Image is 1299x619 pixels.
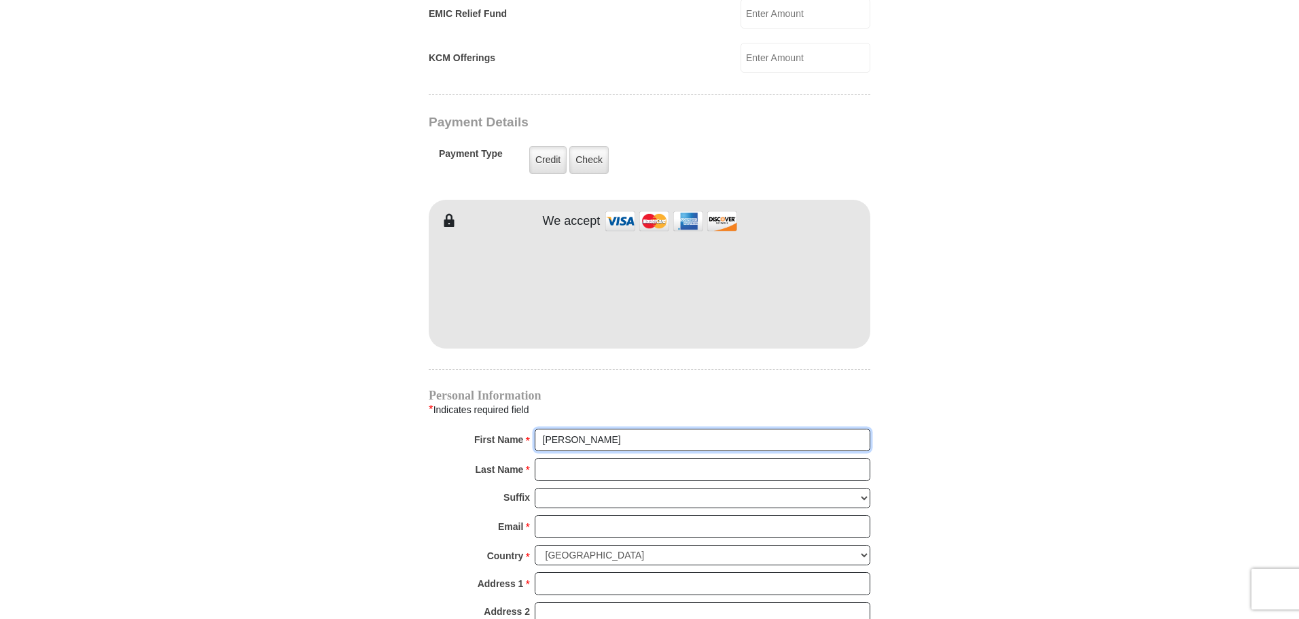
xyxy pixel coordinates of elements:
label: KCM Offerings [429,51,495,65]
input: Enter Amount [741,43,870,73]
h4: Personal Information [429,390,870,401]
h4: We accept [543,214,601,229]
strong: Email [498,517,523,536]
strong: Last Name [476,460,524,479]
label: Credit [529,146,567,174]
img: credit cards accepted [603,207,739,236]
div: Indicates required field [429,401,870,419]
label: EMIC Relief Fund [429,7,507,21]
strong: Address 1 [478,574,524,593]
strong: First Name [474,430,523,449]
h5: Payment Type [439,148,503,166]
h3: Payment Details [429,115,775,130]
label: Check [569,146,609,174]
strong: Suffix [503,488,530,507]
strong: Country [487,546,524,565]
